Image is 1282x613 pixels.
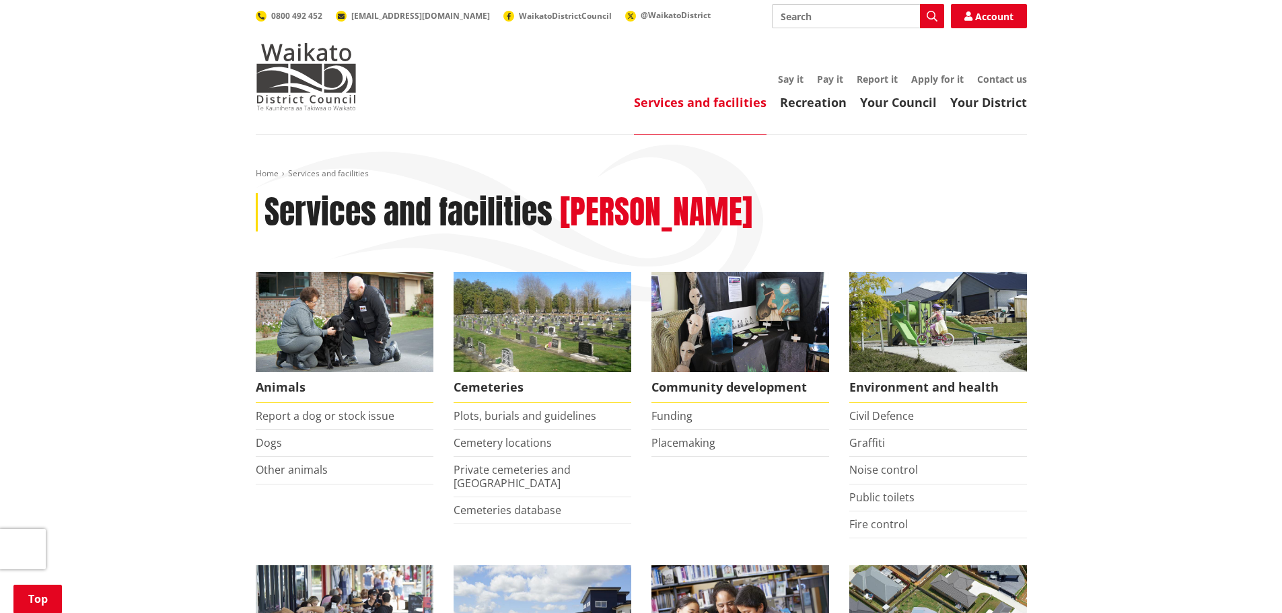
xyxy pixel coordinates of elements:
[778,73,804,85] a: Say it
[560,193,752,232] h2: [PERSON_NAME]
[454,435,552,450] a: Cemetery locations
[503,10,612,22] a: WaikatoDistrictCouncil
[454,372,631,403] span: Cemeteries
[849,490,915,505] a: Public toilets
[860,94,937,110] a: Your Council
[271,10,322,22] span: 0800 492 452
[772,4,944,28] input: Search input
[817,73,843,85] a: Pay it
[288,168,369,179] span: Services and facilities
[977,73,1027,85] a: Contact us
[651,372,829,403] span: Community development
[256,272,433,372] img: Animal Control
[849,435,885,450] a: Graffiti
[454,503,561,517] a: Cemeteries database
[454,272,631,403] a: Huntly Cemetery Cemeteries
[651,272,829,403] a: Matariki Travelling Suitcase Art Exhibition Community development
[849,408,914,423] a: Civil Defence
[641,9,711,21] span: @WaikatoDistrict
[256,408,394,423] a: Report a dog or stock issue
[256,435,282,450] a: Dogs
[849,462,918,477] a: Noise control
[849,272,1027,403] a: New housing in Pokeno Environment and health
[911,73,964,85] a: Apply for it
[256,43,357,110] img: Waikato District Council - Te Kaunihera aa Takiwaa o Waikato
[849,517,908,532] a: Fire control
[519,10,612,22] span: WaikatoDistrictCouncil
[780,94,847,110] a: Recreation
[13,585,62,613] a: Top
[454,408,596,423] a: Plots, burials and guidelines
[651,408,692,423] a: Funding
[264,193,553,232] h1: Services and facilities
[351,10,490,22] span: [EMAIL_ADDRESS][DOMAIN_NAME]
[651,272,829,372] img: Matariki Travelling Suitcase Art Exhibition
[951,4,1027,28] a: Account
[849,272,1027,372] img: New housing in Pokeno
[857,73,898,85] a: Report it
[651,435,715,450] a: Placemaking
[256,272,433,403] a: Waikato District Council Animal Control team Animals
[950,94,1027,110] a: Your District
[634,94,767,110] a: Services and facilities
[336,10,490,22] a: [EMAIL_ADDRESS][DOMAIN_NAME]
[454,272,631,372] img: Huntly Cemetery
[454,462,571,490] a: Private cemeteries and [GEOGRAPHIC_DATA]
[256,10,322,22] a: 0800 492 452
[849,372,1027,403] span: Environment and health
[256,168,279,179] a: Home
[256,462,328,477] a: Other animals
[625,9,711,21] a: @WaikatoDistrict
[256,168,1027,180] nav: breadcrumb
[256,372,433,403] span: Animals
